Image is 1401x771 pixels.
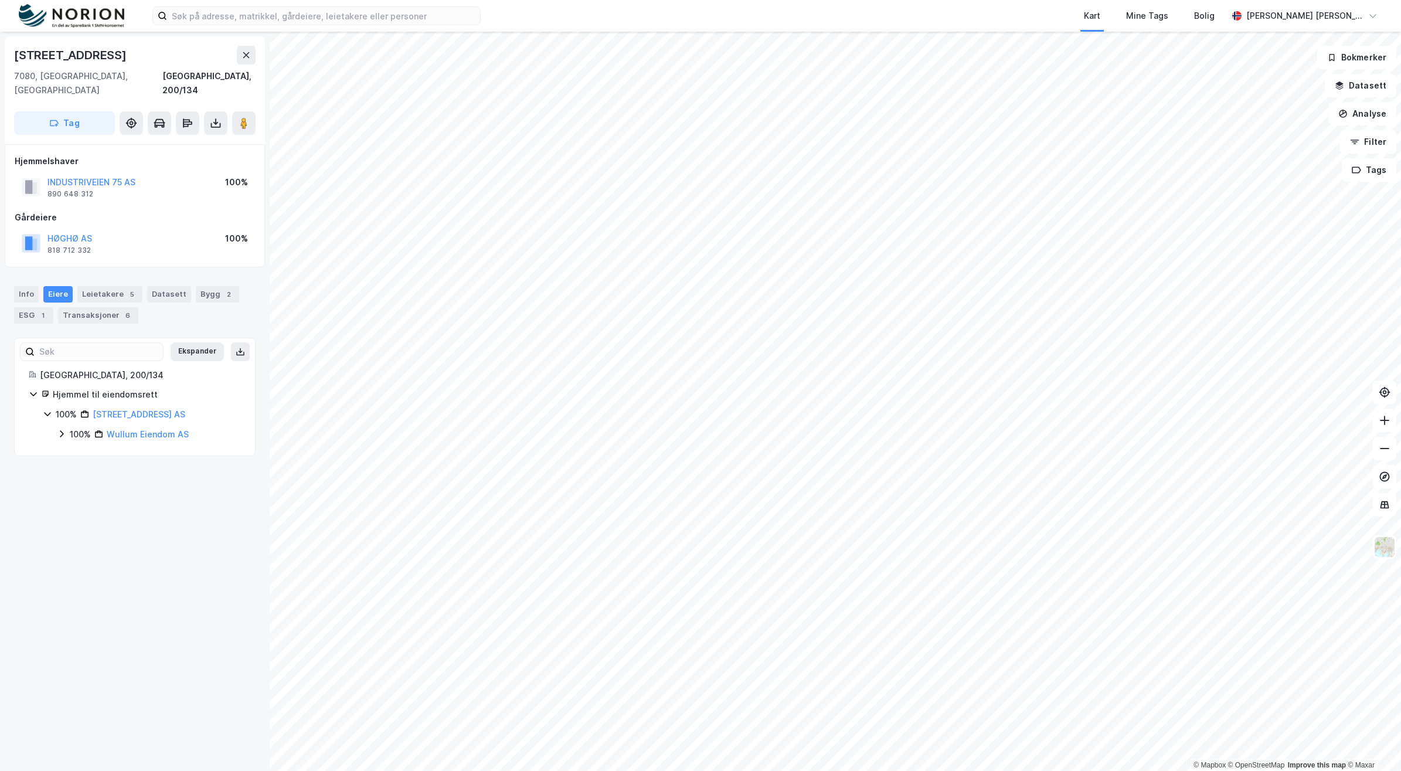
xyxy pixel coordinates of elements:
[171,342,224,361] button: Ekspander
[1228,761,1285,769] a: OpenStreetMap
[126,288,138,300] div: 5
[1317,46,1396,69] button: Bokmerker
[14,69,162,97] div: 7080, [GEOGRAPHIC_DATA], [GEOGRAPHIC_DATA]
[47,189,93,199] div: 890 648 312
[14,307,53,324] div: ESG
[1342,715,1401,771] div: Kontrollprogram for chat
[1325,74,1396,97] button: Datasett
[1194,9,1215,23] div: Bolig
[14,111,115,135] button: Tag
[40,368,241,382] div: [GEOGRAPHIC_DATA], 200/134
[1342,158,1396,182] button: Tags
[225,232,248,246] div: 100%
[1084,9,1100,23] div: Kart
[107,429,189,439] a: Wullum Eiendom AS
[58,307,138,324] div: Transaksjoner
[1126,9,1168,23] div: Mine Tags
[53,388,241,402] div: Hjemmel til eiendomsrett
[162,69,256,97] div: [GEOGRAPHIC_DATA], 200/134
[47,246,91,255] div: 818 712 332
[223,288,234,300] div: 2
[37,310,49,321] div: 1
[14,286,39,303] div: Info
[1342,715,1401,771] iframe: Chat Widget
[1340,130,1396,154] button: Filter
[1288,761,1346,769] a: Improve this map
[15,210,255,225] div: Gårdeiere
[56,407,77,422] div: 100%
[1373,536,1396,558] img: Z
[167,7,480,25] input: Søk på adresse, matrikkel, gårdeiere, leietakere eller personer
[122,310,134,321] div: 6
[93,409,185,419] a: [STREET_ADDRESS] AS
[43,286,73,303] div: Eiere
[1328,102,1396,125] button: Analyse
[147,286,191,303] div: Datasett
[15,154,255,168] div: Hjemmelshaver
[1193,761,1226,769] a: Mapbox
[196,286,239,303] div: Bygg
[14,46,129,64] div: [STREET_ADDRESS]
[1246,9,1363,23] div: [PERSON_NAME] [PERSON_NAME]
[19,4,124,28] img: norion-logo.80e7a08dc31c2e691866.png
[70,427,91,441] div: 100%
[35,343,163,361] input: Søk
[77,286,142,303] div: Leietakere
[225,175,248,189] div: 100%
